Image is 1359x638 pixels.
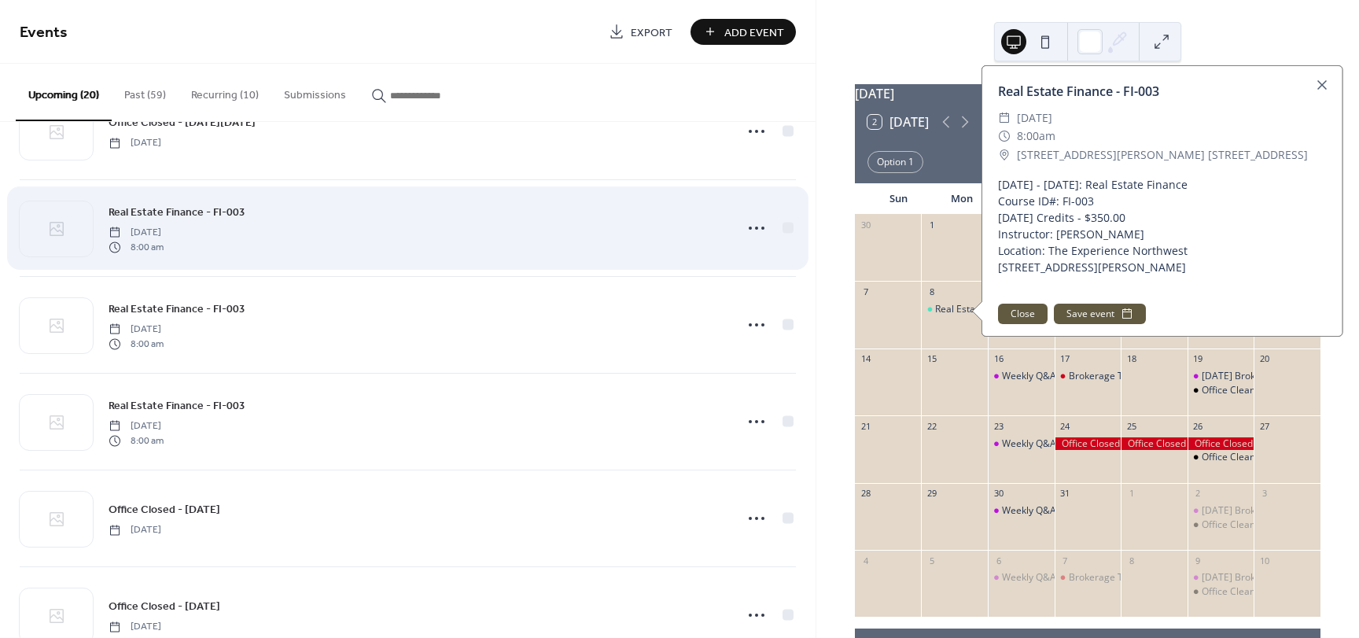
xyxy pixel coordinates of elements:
[926,353,937,365] div: 15
[1125,488,1137,500] div: 1
[1202,451,1269,464] div: Office Cleaning
[109,433,164,448] span: 8:00 am
[921,303,988,316] div: Real Estate Finance - FI-003
[1002,370,1056,383] div: Weekly Q&A
[691,19,796,45] button: Add Event
[1188,437,1254,451] div: Office Closed - Celebrate Christmas
[860,219,871,230] div: 30
[855,84,1320,103] div: [DATE]
[1192,555,1204,566] div: 9
[109,300,245,318] a: Real Estate Finance - FI-003
[1017,146,1308,164] span: [STREET_ADDRESS][PERSON_NAME] [STREET_ADDRESS]
[1002,504,1056,518] div: Weekly Q&A
[109,205,245,221] span: Real Estate Finance - FI-003
[631,24,672,41] span: Export
[926,286,937,297] div: 8
[109,240,164,254] span: 8:00 am
[1017,127,1055,146] span: 8:00am
[1258,555,1270,566] div: 10
[1192,488,1204,500] div: 2
[1192,420,1204,432] div: 26
[930,183,993,215] div: Mon
[1125,353,1137,365] div: 18
[1258,353,1270,365] div: 20
[109,500,220,518] a: Office Closed - [DATE]
[860,488,871,500] div: 28
[1059,555,1071,566] div: 7
[1055,571,1121,585] div: Brokerage Team Meeting
[109,597,220,615] a: Office Closed - [DATE]
[926,488,937,500] div: 29
[1069,571,1181,585] div: Brokerage Team Meeting
[109,620,161,634] span: [DATE]
[1069,370,1181,383] div: Brokerage Team Meeting
[1188,370,1254,383] div: Friday Brokerage Trainings
[1192,353,1204,365] div: 19
[109,599,220,615] span: Office Closed - [DATE]
[860,555,871,566] div: 4
[1055,437,1121,451] div: Office Closed - Christmas Eve
[109,337,164,351] span: 8:00 am
[1202,504,1324,518] div: [DATE] Brokerage Trainings
[1188,585,1254,599] div: Office Cleaning
[998,146,1011,164] div: ​
[1125,555,1137,566] div: 8
[926,420,937,432] div: 22
[1202,518,1269,532] div: Office Cleaning
[1202,370,1324,383] div: [DATE] Brokerage Trainings
[1125,420,1137,432] div: 25
[1202,585,1269,599] div: Office Cleaning
[867,183,930,215] div: Sun
[597,19,684,45] a: Export
[867,151,923,173] div: Option 1
[1002,437,1056,451] div: Weekly Q&A
[109,419,164,433] span: [DATE]
[1258,420,1270,432] div: 27
[1059,420,1071,432] div: 24
[1188,504,1254,518] div: Friday Brokerage Trainings
[109,115,256,131] span: Office Closed - [DATE][DATE]
[926,555,937,566] div: 5
[998,109,1011,127] div: ​
[860,420,871,432] div: 21
[109,396,245,415] a: Real Estate Finance - FI-003
[109,323,164,337] span: [DATE]
[109,301,245,318] span: Real Estate Finance - FI-003
[988,504,1055,518] div: Weekly Q&A
[109,502,220,518] span: Office Closed - [DATE]
[1055,370,1121,383] div: Brokerage Team Meeting
[109,398,245,415] span: Real Estate Finance - FI-003
[926,219,937,230] div: 1
[16,64,112,121] button: Upcoming (20)
[993,555,1004,566] div: 6
[993,353,1004,365] div: 16
[1188,571,1254,585] div: Friday Brokerage Trainings
[109,113,256,131] a: Office Closed - [DATE][DATE]
[988,571,1055,585] div: Weekly Q&A
[109,226,164,240] span: [DATE]
[20,17,68,48] span: Events
[1121,437,1188,451] div: Office Closed - Christmas Day
[935,303,1055,316] div: Real Estate Finance - FI-003
[1202,384,1269,397] div: Office Cleaning
[993,420,1004,432] div: 23
[1017,109,1052,127] span: [DATE]
[179,64,271,120] button: Recurring (10)
[1202,571,1324,585] div: [DATE] Brokerage Trainings
[1188,518,1254,532] div: Office Cleaning
[993,488,1004,500] div: 30
[988,437,1055,451] div: Weekly Q&A
[862,111,934,133] button: 2[DATE]
[724,24,784,41] span: Add Event
[1059,488,1071,500] div: 31
[1188,384,1254,397] div: Office Cleaning
[860,353,871,365] div: 14
[109,136,161,150] span: [DATE]
[982,82,1342,101] div: Real Estate Finance - FI-003
[1059,353,1071,365] div: 17
[988,370,1055,383] div: Weekly Q&A
[1054,304,1146,324] button: Save event
[1258,488,1270,500] div: 3
[1002,571,1056,585] div: Weekly Q&A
